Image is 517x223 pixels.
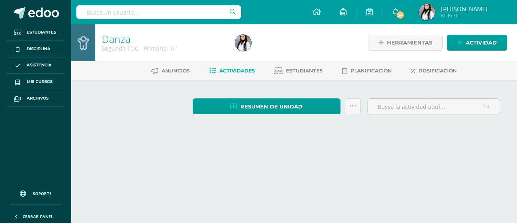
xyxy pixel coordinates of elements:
a: Disciplina [6,41,65,57]
a: Estudiantes [274,64,323,77]
h1: Danza [102,33,225,45]
a: Soporte [10,183,61,202]
span: Actividad [466,35,497,50]
a: Anuncios [151,64,190,77]
span: Mi Perfil [441,12,488,19]
a: Mis cursos [6,74,65,90]
a: Archivos [6,90,65,107]
div: Segundo TOC - Primaria 'A' [102,45,225,52]
a: Dosificación [411,64,457,77]
img: fc0dec26079b5c69f9e7313e8305d2d9.png [419,4,435,20]
span: Actividades [219,68,255,74]
input: Busca la actividad aquí... [368,99,500,115]
span: Dosificación [418,68,457,74]
span: Soporte [33,191,52,196]
a: Actividad [447,35,507,51]
span: Planificación [351,68,392,74]
a: Actividades [209,64,255,77]
span: [PERSON_NAME] [441,5,488,13]
span: Estudiantes [27,29,56,36]
span: Asistencia [27,62,52,68]
span: Mis cursos [27,79,53,85]
span: Disciplina [27,46,50,52]
span: Estudiantes [286,68,323,74]
span: Anuncios [162,68,190,74]
span: Herramientas [387,35,432,50]
a: Resumen de unidad [193,98,340,114]
a: Asistencia [6,57,65,74]
span: Archivos [27,95,48,102]
span: Cerrar panel [23,214,53,219]
span: Resumen de unidad [240,99,303,114]
a: Estudiantes [6,24,65,41]
a: Danza [102,32,130,46]
img: fc0dec26079b5c69f9e7313e8305d2d9.png [235,35,251,51]
a: Herramientas [368,35,443,51]
span: 34 [396,11,405,19]
a: Planificación [342,64,392,77]
input: Busca un usuario... [76,5,241,19]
